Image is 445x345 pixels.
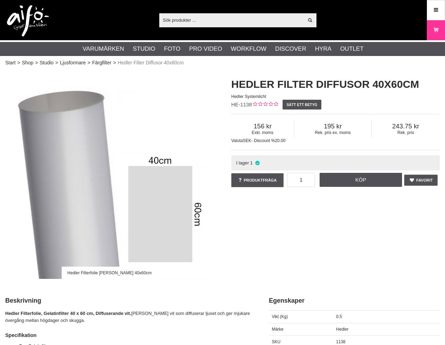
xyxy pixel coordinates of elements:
[252,101,278,108] div: Kundbetyg: 0
[250,160,253,166] span: 1
[113,59,116,66] span: >
[283,100,321,110] a: Sätt ett betyg
[251,138,275,143] span: - Discount %
[231,94,266,99] span: Hedler Systemlicht
[5,59,16,66] a: Start
[372,122,440,130] span: 243.75
[336,314,342,319] span: 0.5
[231,77,440,92] h1: Hedler Filter Diffusor 40x60cm
[231,138,243,143] span: Valuta
[231,130,294,135] span: Exkl. moms
[17,59,20,66] span: >
[159,15,304,25] input: Sök produkter ...
[40,59,54,66] a: Studio
[269,296,440,305] h2: Egenskaper
[336,327,348,332] span: Hedler
[60,59,86,66] a: Ljusformare
[275,44,306,54] a: Discover
[5,70,214,279] img: Hedler Filterfolie Matt 40x60cm
[7,5,49,37] img: logo.png
[61,267,158,279] div: Hedler Filterfolie [PERSON_NAME] 40x60cm
[55,59,58,66] span: >
[118,59,184,66] span: Hedler Filter Diffusor 40x60cm
[5,310,251,325] p: [PERSON_NAME] vit som diffuserar ljuset och ger mjukare övergång mellan högdager och skugga.
[83,44,124,54] a: Varumärken
[340,44,364,54] a: Outlet
[164,44,180,54] a: Foto
[92,59,111,66] a: Färgfilter
[231,173,284,187] a: Produktfråga
[231,44,267,54] a: Workflow
[272,339,280,344] span: SKU
[315,44,331,54] a: Hyra
[5,311,131,316] strong: Hedler Filterfolie, Gelatinfilter 40 x 60 cm, Diffuserande vit.
[22,59,34,66] a: Shop
[236,160,249,166] span: I lager
[133,44,155,54] a: Studio
[243,138,251,143] span: SEK
[404,175,437,186] a: Favorit
[272,327,283,332] span: Märke
[231,122,294,130] span: 156
[231,101,252,107] span: HE-1138
[272,314,288,319] span: Vikt (Kg)
[336,339,345,344] span: 1138
[189,44,222,54] a: Pro Video
[35,59,38,66] span: >
[294,130,371,135] span: Rek. pris ex. moms
[5,296,251,305] h2: Beskrivning
[87,59,90,66] span: >
[5,332,251,339] h4: Specifikation
[275,138,285,143] span: 20.00
[294,122,371,130] span: 195
[254,160,260,166] i: I lager
[372,130,440,135] span: Rek. pris
[320,173,402,187] a: Köp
